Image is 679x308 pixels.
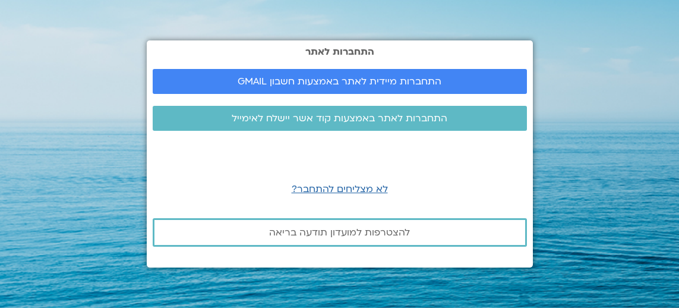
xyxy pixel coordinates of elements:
span: להצטרפות למועדון תודעה בריאה [269,227,410,238]
a: התחברות לאתר באמצעות קוד אשר יישלח לאימייל [153,106,527,131]
a: להצטרפות למועדון תודעה בריאה [153,218,527,247]
a: לא מצליחים להתחבר? [292,183,388,196]
a: התחברות מיידית לאתר באמצעות חשבון GMAIL [153,69,527,94]
h2: התחברות לאתר [153,46,527,57]
span: התחברות לאתר באמצעות קוד אשר יישלח לאימייל [232,113,447,124]
span: התחברות מיידית לאתר באמצעות חשבון GMAIL [238,76,441,87]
